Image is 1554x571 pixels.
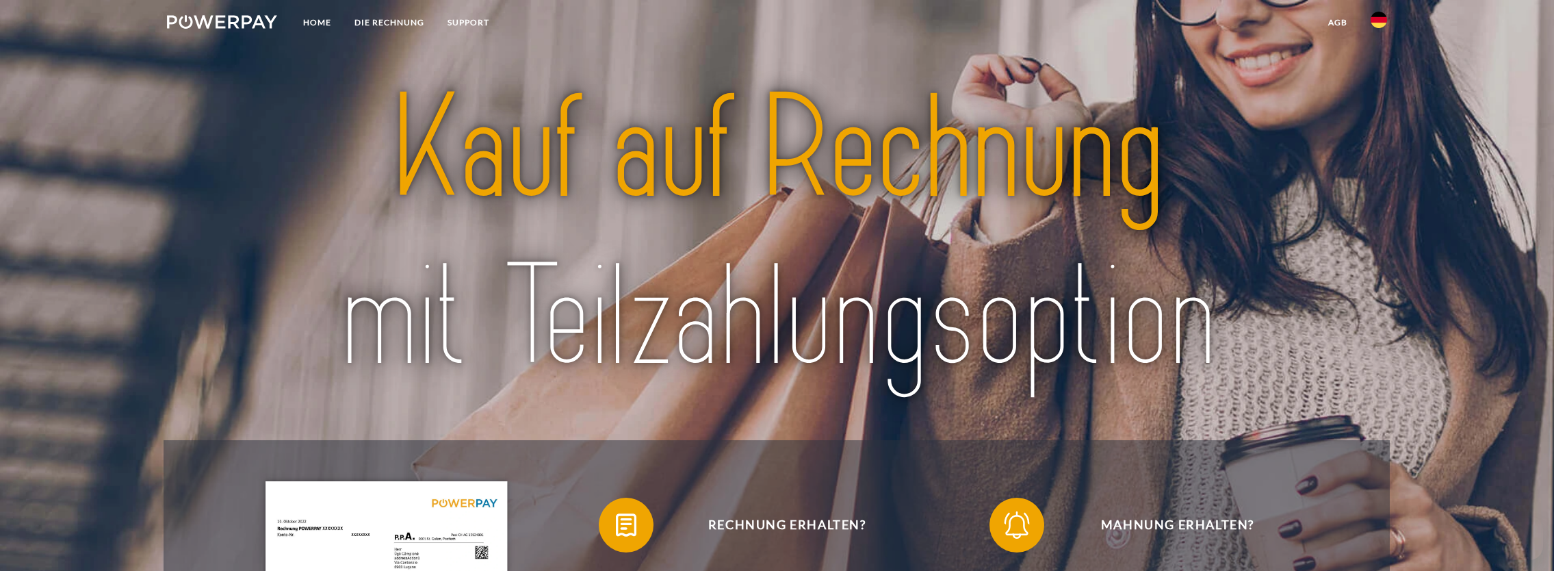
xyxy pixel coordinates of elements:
[235,57,1319,410] img: title-powerpay_de.svg
[1371,12,1387,28] img: de
[167,15,277,29] img: logo-powerpay-white.svg
[343,10,436,35] a: DIE RECHNUNG
[609,508,643,542] img: qb_bill.svg
[1000,508,1034,542] img: qb_bell.svg
[292,10,343,35] a: Home
[1317,10,1359,35] a: agb
[989,498,1345,553] button: Mahnung erhalten?
[436,10,501,35] a: SUPPORT
[619,498,955,553] span: Rechnung erhalten?
[599,498,955,553] button: Rechnung erhalten?
[1010,498,1345,553] span: Mahnung erhalten?
[1499,516,1543,560] iframe: Schaltfläche zum Öffnen des Messaging-Fensters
